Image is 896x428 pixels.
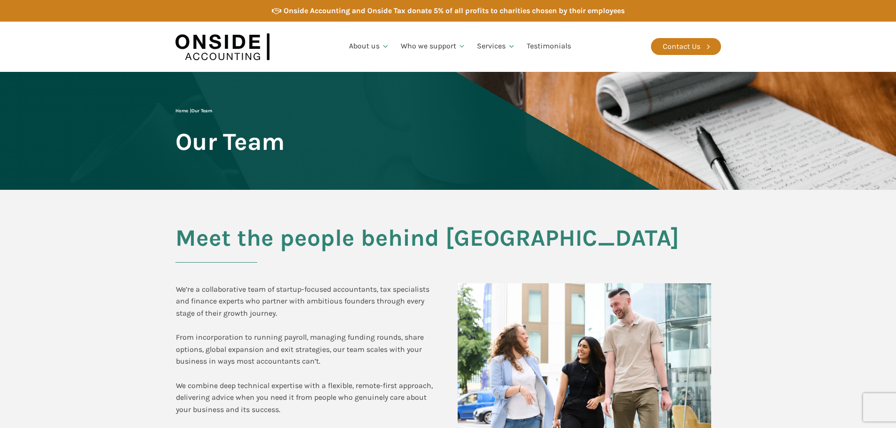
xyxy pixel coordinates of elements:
[175,225,721,263] h2: Meet the people behind [GEOGRAPHIC_DATA]
[395,31,472,62] a: Who we support
[175,29,270,65] img: Onside Accounting
[663,40,700,53] div: Contact Us
[521,31,577,62] a: Testimonials
[175,129,285,155] span: Our Team
[175,108,212,114] span: |
[471,31,521,62] a: Services
[651,38,721,55] a: Contact Us
[175,108,188,114] a: Home
[343,31,395,62] a: About us
[284,5,625,17] div: Onside Accounting and Onside Tax donate 5% of all profits to charities chosen by their employees
[191,108,212,114] span: Our Team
